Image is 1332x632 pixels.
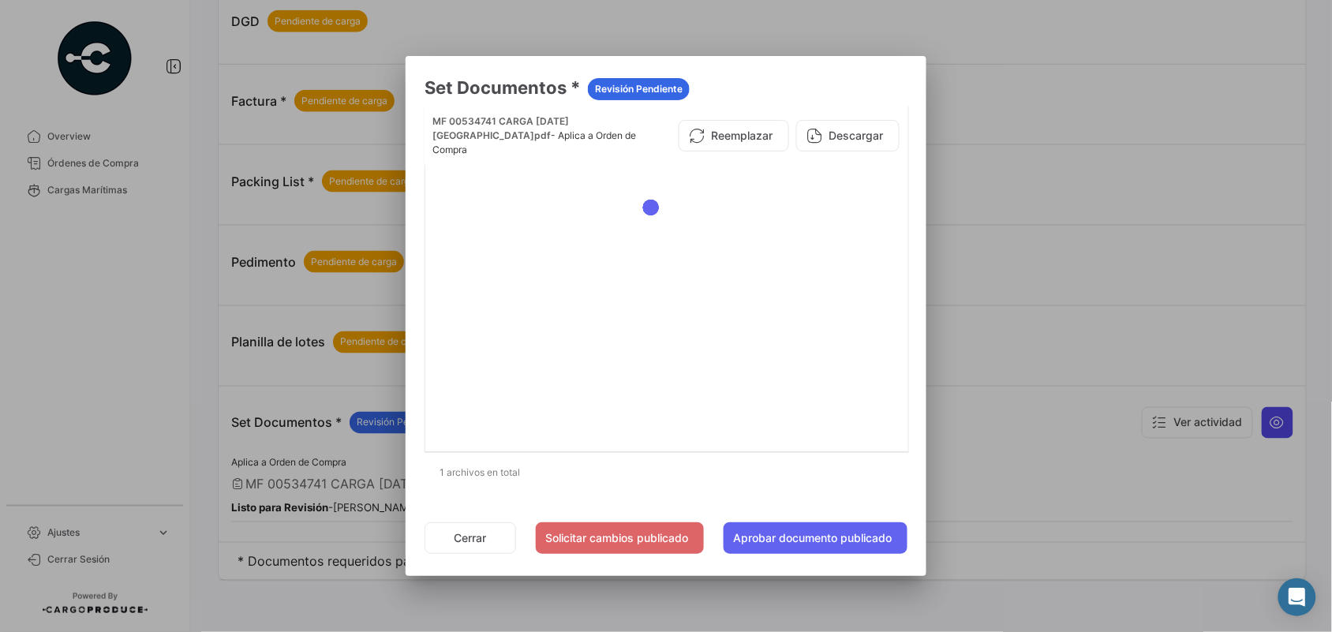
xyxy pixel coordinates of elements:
[724,522,907,554] button: Aprobar documento publicado
[425,453,907,492] div: 1 archivos en total
[432,115,569,141] span: MF 00534741 CARGA [DATE] [GEOGRAPHIC_DATA]pdf
[796,120,900,151] button: Descargar
[425,75,907,100] h3: Set Documentos *
[595,82,683,96] span: Revisión Pendiente
[425,522,516,554] button: Cerrar
[679,120,789,151] button: Reemplazar
[536,522,704,554] button: Solicitar cambios publicado
[1278,578,1316,616] div: Abrir Intercom Messenger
